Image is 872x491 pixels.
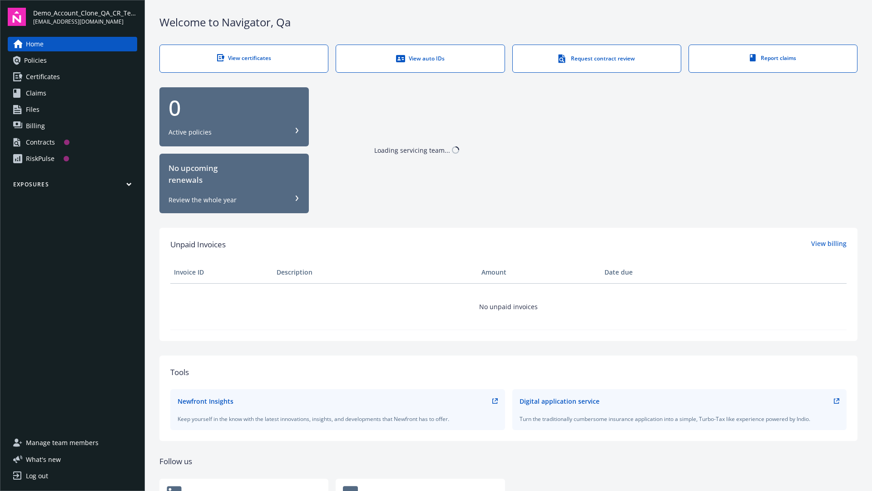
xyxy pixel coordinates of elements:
span: What ' s new [26,455,61,464]
td: No unpaid invoices [170,283,847,330]
span: Demo_Account_Clone_QA_CR_Tests_Prospect [33,8,137,18]
span: Certificates [26,70,60,84]
a: View billing [811,239,847,251]
img: navigator-logo.svg [8,8,26,26]
a: Billing [8,119,137,133]
th: Description [273,261,478,283]
th: Invoice ID [170,261,273,283]
button: What's new [8,455,75,464]
div: No upcoming renewals [168,162,300,186]
th: Date due [601,261,704,283]
div: View certificates [178,54,310,62]
div: Tools [170,366,847,378]
a: View auto IDs [336,45,505,73]
a: Home [8,37,137,51]
a: Certificates [8,70,137,84]
div: Welcome to Navigator , Qa [159,15,857,30]
span: Policies [24,53,47,68]
div: Log out [26,469,48,483]
div: Active policies [168,128,212,137]
div: Turn the traditionally cumbersome insurance application into a simple, Turbo-Tax like experience ... [520,415,840,423]
a: Contracts [8,135,137,150]
a: Request contract review [512,45,681,73]
div: Digital application service [520,396,599,406]
div: Request contract review [531,54,663,63]
div: Contracts [26,135,55,150]
a: Manage team members [8,436,137,450]
span: Manage team members [26,436,99,450]
a: Report claims [689,45,857,73]
div: View auto IDs [354,54,486,63]
span: [EMAIL_ADDRESS][DOMAIN_NAME] [33,18,137,26]
span: Files [26,102,40,117]
span: Home [26,37,44,51]
div: RiskPulse [26,151,54,166]
a: Claims [8,86,137,100]
div: Report claims [707,54,839,62]
button: Exposures [8,180,137,192]
a: Policies [8,53,137,68]
span: Claims [26,86,46,100]
div: Keep yourself in the know with the latest innovations, insights, and developments that Newfront h... [178,415,498,423]
span: Billing [26,119,45,133]
div: Newfront Insights [178,396,233,406]
a: RiskPulse [8,151,137,166]
div: Loading servicing team... [374,145,450,155]
span: Unpaid Invoices [170,239,226,251]
th: Amount [478,261,601,283]
button: 0Active policies [159,87,309,147]
button: No upcomingrenewalsReview the whole year [159,154,309,213]
div: Review the whole year [168,195,237,205]
div: 0 [168,97,300,119]
button: Demo_Account_Clone_QA_CR_Tests_Prospect[EMAIL_ADDRESS][DOMAIN_NAME] [33,8,137,26]
a: Files [8,102,137,117]
a: View certificates [159,45,328,73]
div: Follow us [159,456,857,467]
